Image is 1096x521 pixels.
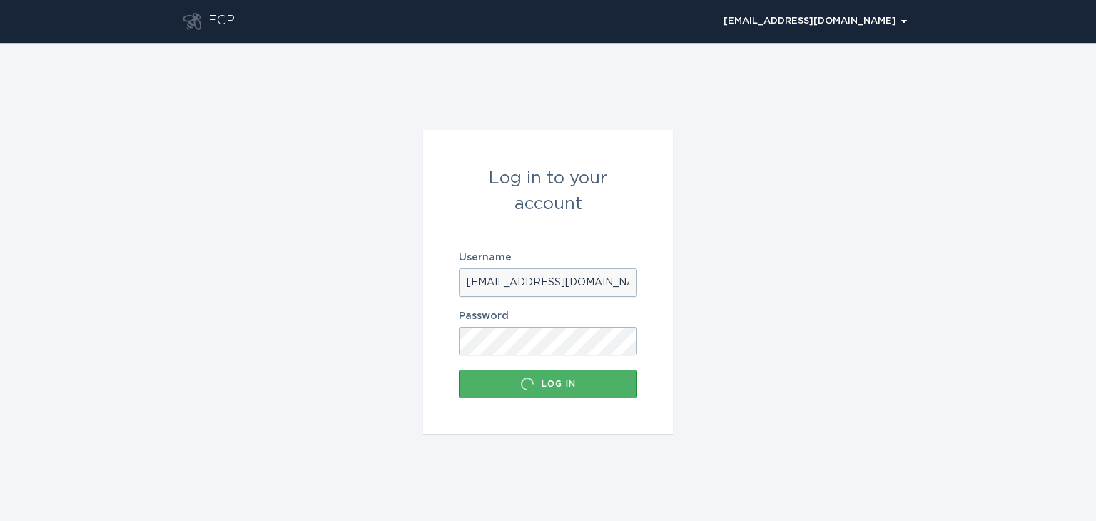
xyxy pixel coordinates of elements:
[208,13,235,30] div: ECP
[459,370,637,398] button: Log in
[717,11,913,32] div: Popover menu
[459,253,637,263] label: Username
[717,11,913,32] button: Open user account details
[459,311,637,321] label: Password
[520,377,534,391] div: Loading
[183,13,201,30] button: Go to dashboard
[466,377,630,391] div: Log in
[724,17,907,26] div: [EMAIL_ADDRESS][DOMAIN_NAME]
[459,166,637,217] div: Log in to your account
